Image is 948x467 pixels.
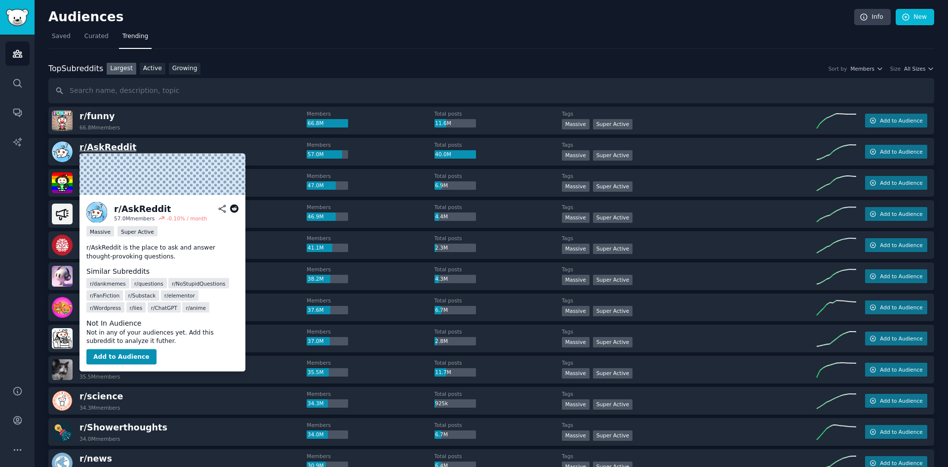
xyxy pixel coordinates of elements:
img: science [52,390,73,411]
dt: Members [307,172,434,179]
div: Massive [562,337,590,347]
button: Add to Audience [865,114,927,127]
span: Members [850,65,874,72]
span: Add to Audience [880,304,922,311]
dt: Members [307,204,434,211]
div: 47.0M [307,181,348,190]
div: Massive [562,212,590,223]
div: 6.7M [434,430,476,439]
div: Super Active [593,306,633,316]
dt: Total posts [434,172,562,179]
span: Add to Audience [880,366,922,373]
dt: Members [307,359,434,366]
dt: Total posts [434,110,562,117]
div: 11.6M [434,119,476,128]
span: r/ questions [134,280,163,287]
div: Super Active [593,244,633,254]
button: Add to Audience [865,425,927,439]
button: Add to Audience [865,332,927,345]
img: AskReddit [86,202,107,223]
div: Massive [562,119,590,129]
span: r/ elementor [164,292,195,299]
img: funny [52,110,73,131]
span: Add to Audience [880,428,922,435]
img: Showerthoughts [52,422,73,442]
div: 34.0M [307,430,348,439]
dt: Tags [562,359,817,366]
span: Add to Audience [880,148,922,155]
img: memes [52,359,73,380]
img: GummySearch logo [6,9,29,26]
dt: Total posts [434,422,562,428]
div: Massive [562,430,590,441]
img: Ask Reddit... [79,154,245,195]
button: Add to Audience [865,238,927,252]
span: r/ science [79,391,123,401]
span: r/ AskReddit [79,142,136,152]
img: movies [52,328,73,349]
dt: Tags [562,453,817,460]
a: Growing [169,63,201,75]
div: Top Subreddits [48,63,103,75]
button: Add to Audience [865,363,927,377]
span: Add to Audience [880,273,922,280]
div: 46.9M [307,212,348,221]
a: Info [854,9,891,26]
div: Super Active [593,337,633,347]
div: 2.3M [434,244,476,253]
button: All Sizes [904,65,934,72]
a: Trending [119,29,152,49]
div: 66.8M members [79,124,120,131]
span: r/ Wordpress [90,304,121,311]
dt: Total posts [434,390,562,397]
div: 38.2M [307,275,348,284]
dt: Total posts [434,453,562,460]
button: Add to Audience [865,394,927,408]
dt: Total posts [434,297,562,304]
button: Add to Audience [865,300,927,314]
span: Add to Audience [880,397,922,404]
img: worldnews [52,204,73,224]
div: 35.5M members [79,373,120,380]
div: 37.6M [307,306,348,315]
span: r/ FanFiction [90,292,119,299]
div: 35.5M [307,368,348,377]
a: Active [140,63,165,75]
div: Sort by [829,65,847,72]
dt: Similar Subreddits [86,266,238,276]
img: aww [52,297,73,318]
div: Massive [562,275,590,285]
span: r/ Substack [128,292,156,299]
dt: Members [307,141,434,148]
div: 34.3M members [79,404,120,411]
a: New [896,9,934,26]
span: r/ news [79,454,112,464]
div: 4.3M [434,275,476,284]
span: r/ NoStupidQuestions [172,280,225,287]
span: Add to Audience [880,460,922,467]
span: r/ anime [186,304,206,311]
img: Music [52,266,73,287]
dt: Total posts [434,359,562,366]
span: r/ funny [79,111,115,121]
img: AskReddit [52,141,73,162]
a: Curated [81,29,112,49]
h2: Audiences [48,9,854,25]
span: Curated [84,32,109,41]
div: 34.3M [307,399,348,408]
div: Super Active [593,430,633,441]
div: 4.4M [434,212,476,221]
div: -0.10 % / month [167,215,207,222]
dt: Tags [562,328,817,335]
dt: Members [307,422,434,428]
input: Search name, description, topic [48,78,934,103]
dt: Members [307,110,434,117]
div: Super Active [593,275,633,285]
div: 66.8M [307,119,348,128]
dt: Total posts [434,266,562,273]
dt: Tags [562,297,817,304]
div: Size [890,65,901,72]
dt: Tags [562,422,817,428]
span: Trending [122,32,148,41]
div: 2.8M [434,337,476,346]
